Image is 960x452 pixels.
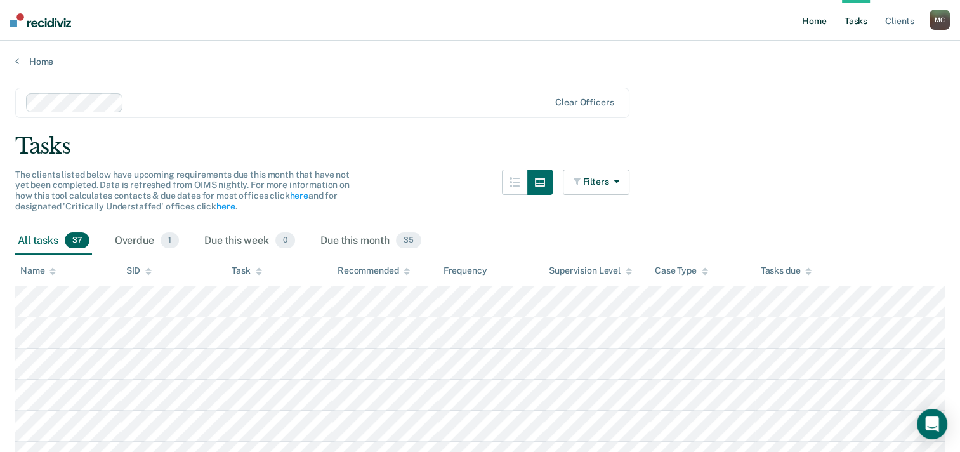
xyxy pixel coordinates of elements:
span: 37 [65,232,89,249]
a: Home [15,56,945,67]
button: Filters [563,169,630,195]
span: The clients listed below have upcoming requirements due this month that have not yet been complet... [15,169,350,211]
div: Due this month35 [318,227,424,255]
span: 1 [161,232,179,249]
a: here [289,190,308,201]
span: 35 [396,232,421,249]
div: Tasks due [760,265,812,276]
div: Supervision Level [549,265,632,276]
div: All tasks37 [15,227,92,255]
button: MC [930,10,950,30]
div: Task [232,265,261,276]
div: M C [930,10,950,30]
img: Recidiviz [10,13,71,27]
div: SID [126,265,152,276]
div: Clear officers [555,97,614,108]
a: here [216,201,235,211]
div: Recommended [338,265,410,276]
div: Open Intercom Messenger [917,409,947,439]
span: 0 [275,232,295,249]
div: Due this week0 [202,227,298,255]
div: Case Type [655,265,708,276]
div: Overdue1 [112,227,181,255]
div: Tasks [15,133,945,159]
div: Name [20,265,56,276]
div: Frequency [444,265,487,276]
